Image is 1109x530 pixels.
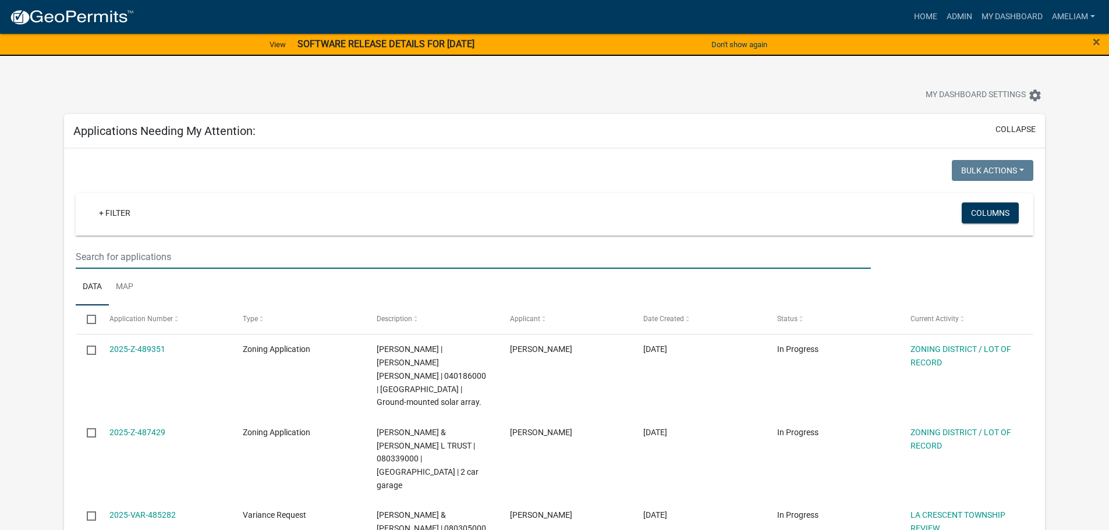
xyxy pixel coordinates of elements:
a: AmeliaM [1047,6,1100,28]
span: 10/07/2025 [643,344,667,354]
span: Steven Zieke [510,344,572,354]
a: Map [109,269,140,306]
span: 09/29/2025 [643,510,667,520]
a: 2025-Z-489351 [109,344,165,354]
span: In Progress [777,428,819,437]
datatable-header-cell: Date Created [632,305,766,333]
datatable-header-cell: Status [766,305,899,333]
a: Admin [942,6,977,28]
span: Type [243,315,258,323]
h5: Applications Needing My Attention: [73,124,256,138]
a: My Dashboard [977,6,1047,28]
button: collapse [995,123,1036,136]
span: My Dashboard Settings [926,88,1026,102]
button: Close [1093,35,1100,49]
button: Don't show again [707,35,772,54]
input: Search for applications [76,245,870,269]
span: ZIEKE,STEVEN M | ELIZABETH M DOLDER ZIEKE | 040186000 | Crooked Creek | Ground-mounted solar array. [377,344,486,407]
strong: SOFTWARE RELEASE DETAILS FOR [DATE] [297,38,474,49]
button: Bulk Actions [952,160,1033,181]
span: In Progress [777,344,819,354]
a: 2025-VAR-485282 [109,510,176,520]
span: In Progress [777,510,819,520]
span: Applicant [510,315,540,323]
datatable-header-cell: Description [365,305,498,333]
a: 2025-Z-487429 [109,428,165,437]
button: My Dashboard Settingssettings [916,84,1051,106]
a: View [265,35,290,54]
span: Zoning Application [243,428,310,437]
span: WINSKY,DAVID W & JUDY L TRUST | 080339000 | La Crescent | 2 car garage [377,428,479,490]
button: Columns [962,202,1019,223]
span: Zoning Application [243,344,310,354]
datatable-header-cell: Application Number [98,305,232,333]
span: 10/03/2025 [643,428,667,437]
a: ZONING DISTRICT / LOT OF RECORD [910,428,1011,450]
span: Status [777,315,798,323]
datatable-header-cell: Current Activity [899,305,1033,333]
span: × [1093,34,1100,50]
span: Description [377,315,412,323]
i: settings [1028,88,1042,102]
span: Date Created [643,315,684,323]
span: Current Activity [910,315,959,323]
span: Variance Request [243,510,306,520]
a: Home [909,6,942,28]
datatable-header-cell: Select [76,305,98,333]
span: James Veglahn [510,510,572,520]
span: Anthony Miller [510,428,572,437]
datatable-header-cell: Applicant [499,305,632,333]
a: Data [76,269,109,306]
a: ZONING DISTRICT / LOT OF RECORD [910,344,1011,367]
a: + Filter [90,202,140,223]
datatable-header-cell: Type [232,305,365,333]
span: Application Number [109,315,173,323]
